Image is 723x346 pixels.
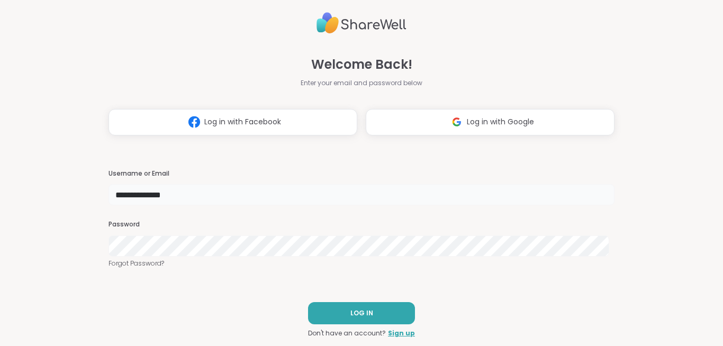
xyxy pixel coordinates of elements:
button: Log in with Facebook [109,109,357,135]
h3: Username or Email [109,169,614,178]
button: LOG IN [308,302,415,324]
span: LOG IN [350,308,373,318]
h3: Password [109,220,614,229]
span: Log in with Facebook [204,116,281,128]
button: Log in with Google [366,109,614,135]
span: Welcome Back! [311,55,412,74]
img: ShareWell Logomark [447,112,467,132]
a: Sign up [388,329,415,338]
img: ShareWell Logomark [184,112,204,132]
span: Log in with Google [467,116,534,128]
span: Enter your email and password below [301,78,422,88]
a: Forgot Password? [109,259,614,268]
img: ShareWell Logo [317,8,406,38]
span: Don't have an account? [308,329,386,338]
